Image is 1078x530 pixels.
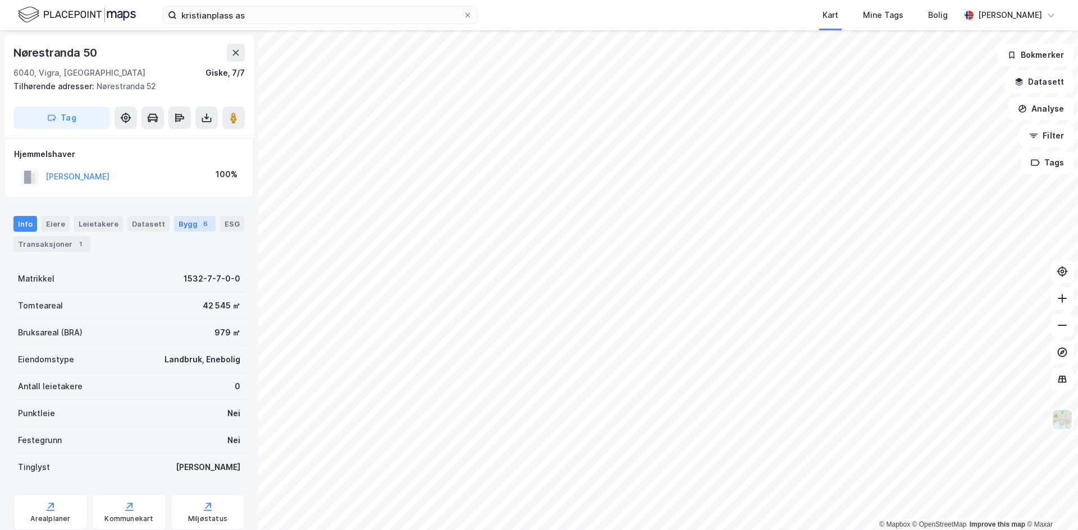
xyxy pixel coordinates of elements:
div: Festegrunn [18,434,62,447]
div: Transaksjoner [13,236,90,252]
div: Nei [227,434,240,447]
div: 100% [216,168,237,181]
div: Tomteareal [18,299,63,312]
a: Improve this map [970,520,1025,528]
div: Arealplaner [30,514,70,523]
div: ESG [220,216,244,232]
button: Tags [1021,151,1074,174]
button: Tag [13,107,110,129]
div: Bruksareal (BRA) [18,326,83,339]
div: Bygg [174,216,216,232]
a: Mapbox [879,520,910,528]
div: Datasett [127,216,170,232]
div: Eiendomstype [18,353,74,366]
div: 1 [75,238,86,250]
div: Miljøstatus [188,514,227,523]
div: Nørestranda 50 [13,44,99,62]
div: Antall leietakere [18,380,83,393]
div: Punktleie [18,407,55,420]
button: Datasett [1005,71,1074,93]
img: logo.f888ab2527a4732fd821a326f86c7f29.svg [18,5,136,25]
div: Bolig [928,8,948,22]
div: 6040, Vigra, [GEOGRAPHIC_DATA] [13,66,145,80]
div: 979 ㎡ [214,326,240,339]
a: OpenStreetMap [912,520,967,528]
img: Z [1052,409,1073,430]
button: Bokmerker [998,44,1074,66]
button: Filter [1020,125,1074,147]
div: Giske, 7/7 [205,66,245,80]
div: 6 [200,218,211,229]
button: Analyse [1008,98,1074,120]
div: Tinglyst [18,460,50,474]
span: Tilhørende adresser: [13,81,97,91]
div: [PERSON_NAME] [176,460,240,474]
div: Mine Tags [863,8,903,22]
div: Info [13,216,37,232]
div: Nørestranda 52 [13,80,236,93]
div: Eiere [42,216,70,232]
div: 1532-7-7-0-0 [184,272,240,285]
div: 0 [235,380,240,393]
div: Leietakere [74,216,123,232]
input: Søk på adresse, matrikkel, gårdeiere, leietakere eller personer [177,7,463,24]
div: Landbruk, Enebolig [165,353,240,366]
div: Nei [227,407,240,420]
iframe: Chat Widget [1022,476,1078,530]
div: Kart [823,8,838,22]
div: Hjemmelshaver [14,148,244,161]
div: 42 545 ㎡ [203,299,240,312]
div: Kommunekart [104,514,153,523]
div: Matrikkel [18,272,54,285]
div: [PERSON_NAME] [978,8,1042,22]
